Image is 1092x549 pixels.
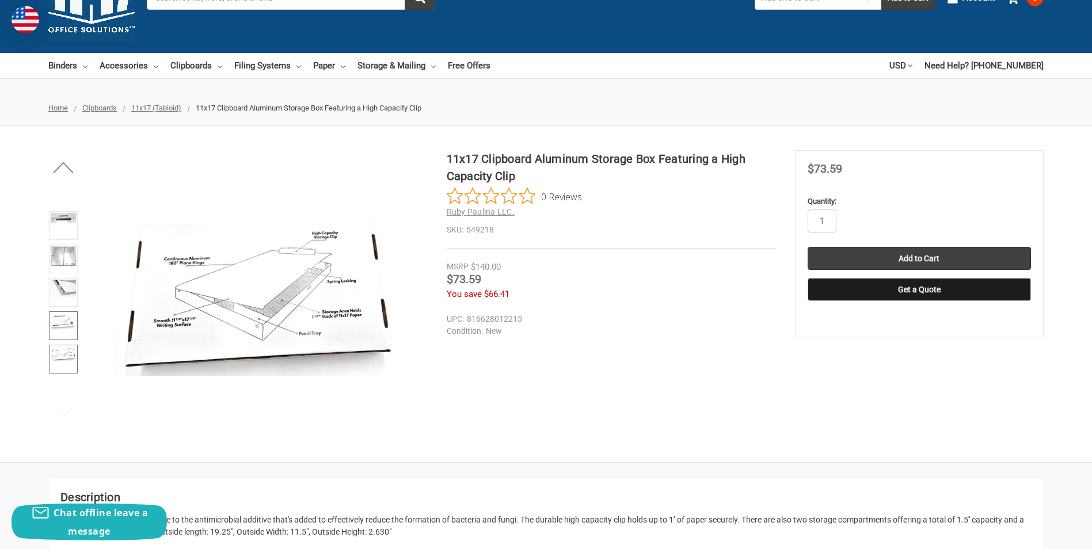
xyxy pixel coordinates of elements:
dt: UPC: [447,313,464,325]
span: $73.59 [447,272,481,286]
button: Previous [46,156,81,179]
a: Home [48,104,68,112]
span: You save [447,289,482,299]
a: Clipboards [82,104,117,112]
h2: Description [60,489,1032,506]
a: Filing Systems [234,53,301,78]
a: Binders [48,53,87,78]
div: MSRP [447,261,469,273]
dd: New [447,325,771,337]
img: 11x17 Clipboard Aluminum Storage Box Featuring a High Capacity Clip [51,246,76,266]
a: Storage & Mailing [357,53,436,78]
img: 11x17 Clipboard Aluminum Storage Box Featuring a High Capacity Clip [51,346,76,361]
img: 11x17 Clipboard Aluminum Storage Box Featuring a High Capacity Clip [113,212,401,376]
button: Rated 0 out of 5 stars from 0 reviews. Jump to reviews. [447,188,582,205]
a: Paper [313,53,345,78]
dt: SKU: [447,224,463,236]
a: Accessories [100,53,158,78]
img: 11x17 Clipboard Aluminum Storage Box Featuring a High Capacity Clip [51,280,76,297]
button: Get a Quote [808,278,1031,301]
a: USD [889,53,912,78]
dd: 549218 [447,224,776,236]
span: 0 Reviews [541,188,582,205]
button: Next [46,400,81,423]
span: $140.00 [471,262,501,272]
dd: 816628012215 [447,313,771,325]
span: Chat offline leave a message [54,506,148,537]
img: 11x17 Clipboard Aluminum Storage Box Featuring a High Capacity Clip [51,313,76,330]
span: $66.41 [484,289,509,299]
button: Chat offline leave a message [12,504,167,540]
a: Need Help? [PHONE_NUMBER] [924,53,1044,78]
label: Quantity: [808,196,1031,207]
a: 11x17 (Tabloid) [131,104,181,112]
span: 11x17 Clipboard Aluminum Storage Box Featuring a High Capacity Clip [196,104,421,112]
input: Add to Cart [808,247,1031,270]
img: 11x17 Clipboard Aluminum Storage Box Featuring a High Capacity Clip [51,213,76,223]
a: Free Offers [448,53,490,78]
a: Clipboards [170,53,222,78]
a: Ruby Paulina LLC. [447,207,515,216]
div: This product is very unique due to the antimicrobial additive that's added to effectively reduce ... [60,514,1032,538]
dt: Condition: [447,325,483,337]
img: duty and tax information for United States [12,6,39,33]
span: $73.59 [808,162,842,176]
h1: 11x17 Clipboard Aluminum Storage Box Featuring a High Capacity Clip [447,150,776,185]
